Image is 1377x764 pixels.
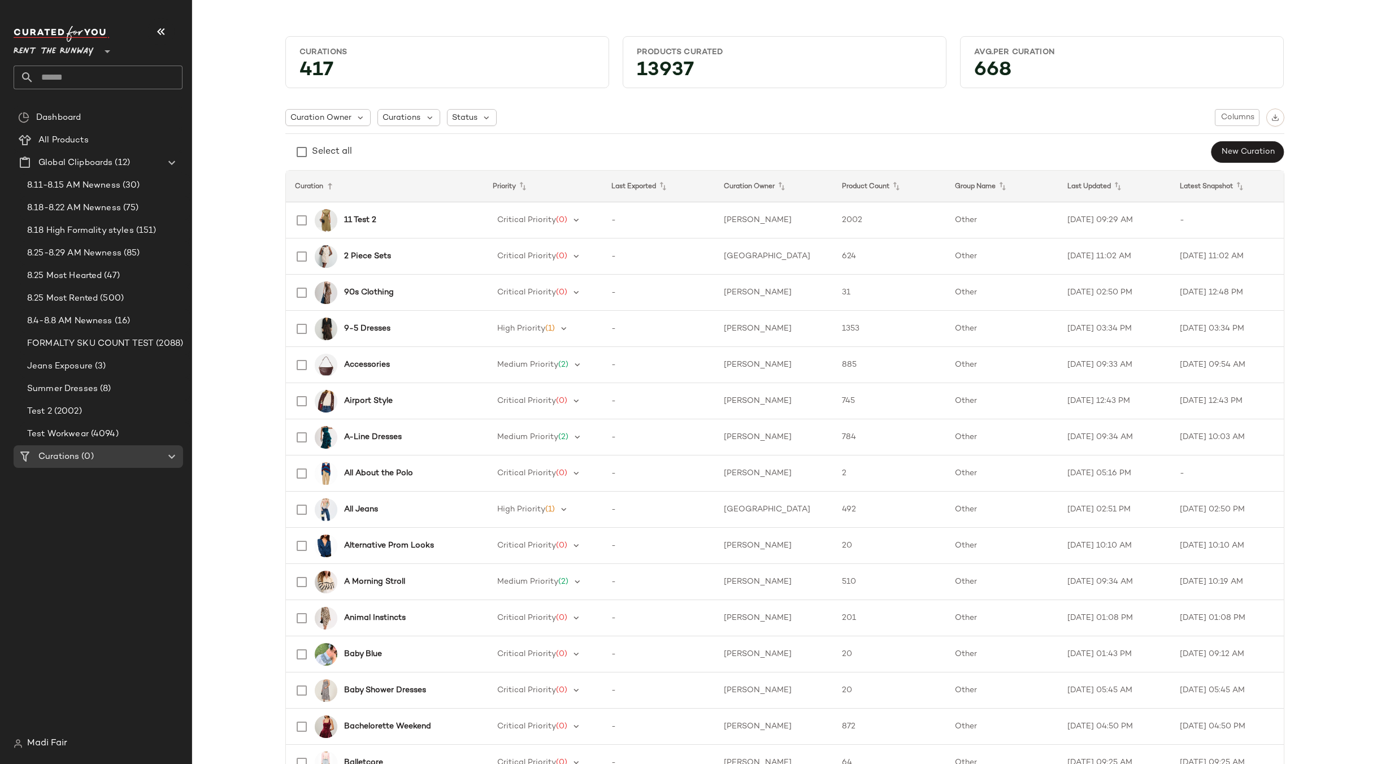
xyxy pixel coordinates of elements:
[833,636,945,672] td: 20
[315,715,337,738] img: WWW30.jpg
[556,614,567,622] span: (0)
[715,171,833,202] th: Curation Owner
[715,383,833,419] td: [PERSON_NAME]
[36,111,81,124] span: Dashboard
[833,171,945,202] th: Product Count
[545,505,555,514] span: (1)
[946,528,1058,564] td: Other
[558,578,568,586] span: (2)
[715,275,833,311] td: [PERSON_NAME]
[1220,113,1254,122] span: Columns
[602,383,715,419] td: -
[602,347,715,383] td: -
[833,238,945,275] td: 624
[946,492,1058,528] td: Other
[946,171,1058,202] th: Group Name
[715,492,833,528] td: [GEOGRAPHIC_DATA]
[344,359,390,371] b: Accessories
[121,202,139,215] span: (75)
[315,607,337,630] img: LRL299.jpg
[946,672,1058,709] td: Other
[484,171,603,202] th: Priority
[602,455,715,492] td: -
[833,383,945,419] td: 745
[27,179,120,192] span: 8.11-8.15 AM Newness
[1171,347,1283,383] td: [DATE] 09:54 AM
[556,216,567,224] span: (0)
[344,503,378,515] b: All Jeans
[27,737,67,750] span: Madi Fair
[833,709,945,745] td: 872
[602,636,715,672] td: -
[497,614,556,622] span: Critical Priority
[602,238,715,275] td: -
[1058,419,1171,455] td: [DATE] 09:34 AM
[715,202,833,238] td: [PERSON_NAME]
[344,323,390,335] b: 9-5 Dresses
[833,492,945,528] td: 492
[946,600,1058,636] td: Other
[1058,311,1171,347] td: [DATE] 03:34 PM
[974,47,1270,58] div: Avg.per Curation
[715,455,833,492] td: [PERSON_NAME]
[715,238,833,275] td: [GEOGRAPHIC_DATA]
[112,157,130,170] span: (12)
[344,576,405,588] b: A Morning Stroll
[315,643,337,666] img: CLUB239.jpg
[27,315,112,328] span: 8.4-8.8 AM Newness
[1171,600,1283,636] td: [DATE] 01:08 PM
[497,650,556,658] span: Critical Priority
[833,672,945,709] td: 20
[27,292,98,305] span: 8.25 Most Rented
[315,209,337,232] img: BSH183.jpg
[315,679,337,702] img: RPE27.jpg
[134,224,157,237] span: (151)
[556,252,567,261] span: (0)
[556,650,567,658] span: (0)
[102,270,120,283] span: (47)
[1171,202,1283,238] td: -
[946,455,1058,492] td: Other
[497,541,556,550] span: Critical Priority
[344,286,394,298] b: 90s Clothing
[290,112,351,124] span: Curation Owner
[1171,709,1283,745] td: [DATE] 04:50 PM
[1171,311,1283,347] td: [DATE] 03:34 PM
[602,672,715,709] td: -
[946,564,1058,600] td: Other
[27,247,121,260] span: 8.25-8.29 AM Newness
[602,311,715,347] td: -
[497,578,558,586] span: Medium Priority
[946,383,1058,419] td: Other
[965,62,1279,83] div: 668
[1058,636,1171,672] td: [DATE] 01:43 PM
[946,202,1058,238] td: Other
[946,709,1058,745] td: Other
[52,405,82,418] span: (2002)
[315,426,337,449] img: AMR161.jpg
[315,281,337,304] img: SAO180.jpg
[1058,672,1171,709] td: [DATE] 05:45 AM
[715,636,833,672] td: [PERSON_NAME]
[715,600,833,636] td: [PERSON_NAME]
[545,324,555,333] span: (1)
[120,179,140,192] span: (30)
[27,337,154,350] span: FORMALTY SKU COUNT TEST
[1058,275,1171,311] td: [DATE] 02:50 PM
[315,318,337,340] img: SMILL63.jpg
[833,564,945,600] td: 510
[946,275,1058,311] td: Other
[344,612,406,624] b: Animal Instincts
[121,247,140,260] span: (85)
[497,252,556,261] span: Critical Priority
[14,739,23,748] img: svg%3e
[946,238,1058,275] td: Other
[602,202,715,238] td: -
[1171,383,1283,419] td: [DATE] 12:43 PM
[1171,455,1283,492] td: -
[27,202,121,215] span: 8.18-8.22 AM Newness
[452,112,477,124] span: Status
[1058,202,1171,238] td: [DATE] 09:29 AM
[602,492,715,528] td: -
[1171,672,1283,709] td: [DATE] 05:45 AM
